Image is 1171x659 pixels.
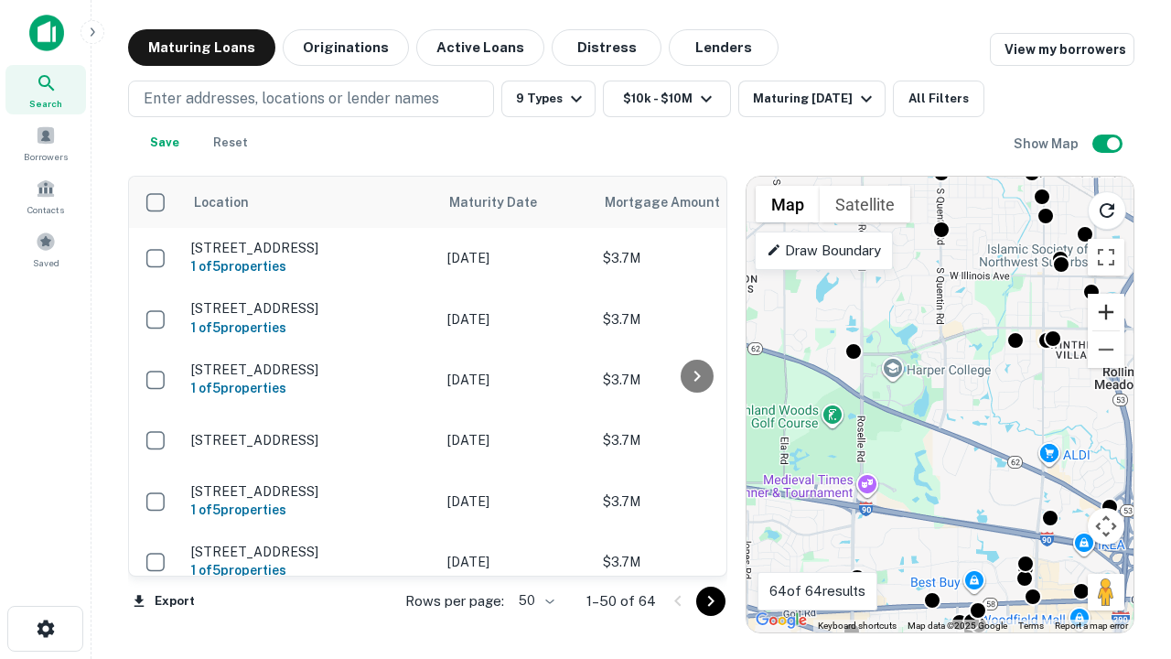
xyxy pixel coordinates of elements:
p: [DATE] [447,248,585,268]
button: Keyboard shortcuts [818,620,897,632]
th: Maturity Date [438,177,594,228]
div: Maturing [DATE] [753,88,877,110]
p: 64 of 64 results [769,580,865,602]
button: Enter addresses, locations or lender names [128,81,494,117]
p: [STREET_ADDRESS] [191,300,429,317]
h6: 1 of 5 properties [191,256,429,276]
button: Save your search to get updates of matches that match your search criteria. [135,124,194,161]
p: 1–50 of 64 [586,590,656,612]
p: Draw Boundary [767,240,881,262]
p: $3.7M [603,552,786,572]
p: Enter addresses, locations or lender names [144,88,439,110]
p: [DATE] [447,492,585,512]
button: Originations [283,29,409,66]
span: Saved [33,255,59,270]
h6: 1 of 5 properties [191,318,429,338]
button: $10k - $10M [603,81,731,117]
button: Show satellite imagery [820,186,910,222]
th: Mortgage Amount [594,177,795,228]
button: Active Loans [416,29,544,66]
iframe: Chat Widget [1080,454,1171,542]
p: [STREET_ADDRESS] [191,362,429,378]
p: [STREET_ADDRESS] [191,483,429,500]
div: 50 [511,588,557,614]
p: [DATE] [447,430,585,450]
button: Zoom in [1088,294,1124,330]
span: Map data ©2025 Google [908,621,1007,631]
p: [STREET_ADDRESS] [191,240,429,256]
button: Toggle fullscreen view [1088,239,1124,275]
a: View my borrowers [990,33,1134,66]
a: Borrowers [5,118,86,167]
button: Distress [552,29,661,66]
p: $3.7M [603,370,786,390]
p: $3.7M [603,309,786,329]
button: Reset [201,124,260,161]
button: Go to next page [696,587,725,616]
th: Location [182,177,438,228]
span: Borrowers [24,149,68,164]
a: Report a map error [1055,621,1128,631]
p: [DATE] [447,309,585,329]
h6: 1 of 5 properties [191,378,429,398]
span: Location [193,191,249,213]
button: All Filters [893,81,984,117]
span: Mortgage Amount [605,191,744,213]
button: Reload search area [1088,191,1126,230]
button: 9 Types [501,81,596,117]
button: Show street map [756,186,820,222]
a: Open this area in Google Maps (opens a new window) [751,609,811,632]
button: Maturing Loans [128,29,275,66]
button: Export [128,588,199,615]
span: Maturity Date [449,191,561,213]
span: Contacts [27,202,64,217]
p: Rows per page: [405,590,504,612]
p: [DATE] [447,370,585,390]
p: [DATE] [447,552,585,572]
p: $3.7M [603,248,786,268]
a: Terms (opens in new tab) [1018,621,1044,631]
p: $3.7M [603,430,786,450]
a: Search [5,65,86,114]
div: 0 0 [747,177,1133,632]
img: capitalize-icon.png [29,15,64,51]
h6: 1 of 5 properties [191,560,429,580]
span: Search [29,96,62,111]
button: Lenders [669,29,779,66]
p: [STREET_ADDRESS] [191,544,429,560]
p: $3.7M [603,492,786,512]
a: Contacts [5,171,86,221]
a: Saved [5,224,86,274]
img: Google [751,609,811,632]
button: Maturing [DATE] [738,81,886,117]
button: Drag Pegman onto the map to open Street View [1088,574,1124,610]
button: Zoom out [1088,331,1124,368]
h6: Show Map [1014,134,1081,154]
h6: 1 of 5 properties [191,500,429,520]
p: [STREET_ADDRESS] [191,432,429,448]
